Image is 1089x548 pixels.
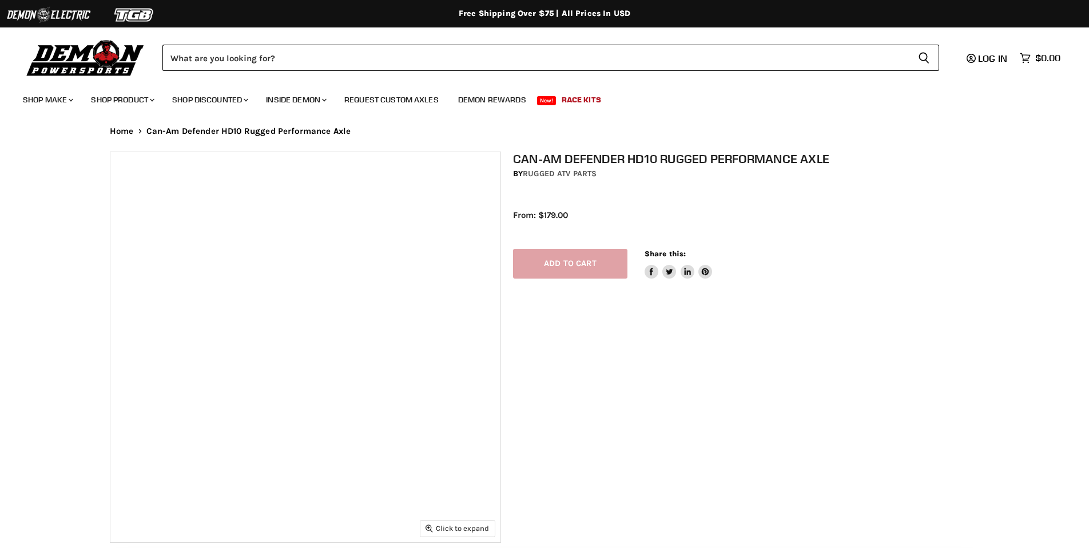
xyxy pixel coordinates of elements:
[14,84,1058,112] ul: Main menu
[645,249,686,258] span: Share this:
[513,168,991,180] div: by
[513,210,568,220] span: From: $179.00
[82,88,161,112] a: Shop Product
[162,45,909,71] input: Search
[336,88,447,112] a: Request Custom Axles
[426,524,489,533] span: Click to expand
[87,9,1002,19] div: Free Shipping Over $75 | All Prices In USD
[420,521,495,536] button: Click to expand
[553,88,610,112] a: Race Kits
[92,4,177,26] img: TGB Logo 2
[23,37,148,78] img: Demon Powersports
[909,45,939,71] button: Search
[6,4,92,26] img: Demon Electric Logo 2
[513,152,991,166] h1: Can-Am Defender HD10 Rugged Performance Axle
[1035,53,1060,63] span: $0.00
[87,126,1002,136] nav: Breadcrumbs
[14,88,80,112] a: Shop Make
[1014,50,1066,66] a: $0.00
[537,96,557,105] span: New!
[164,88,255,112] a: Shop Discounted
[645,249,713,279] aside: Share this:
[110,126,134,136] a: Home
[523,169,597,178] a: Rugged ATV Parts
[450,88,535,112] a: Demon Rewards
[961,53,1014,63] a: Log in
[162,45,939,71] form: Product
[257,88,333,112] a: Inside Demon
[978,53,1007,64] span: Log in
[146,126,351,136] span: Can-Am Defender HD10 Rugged Performance Axle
